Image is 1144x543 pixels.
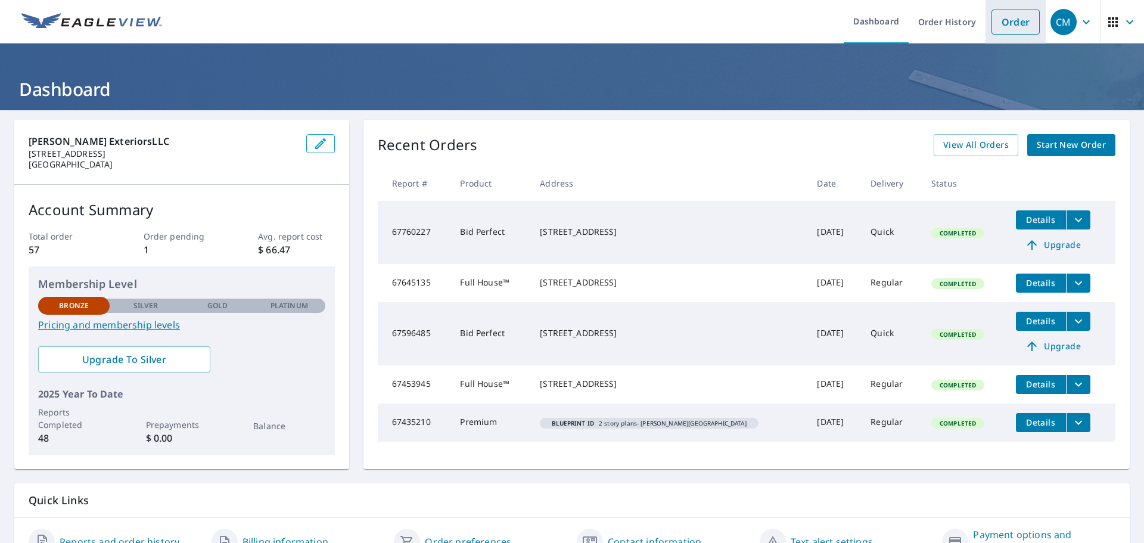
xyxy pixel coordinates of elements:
[146,418,217,431] p: Prepayments
[29,199,335,221] p: Account Summary
[21,13,162,31] img: EV Logo
[29,493,1115,508] p: Quick Links
[144,243,220,257] p: 1
[450,166,530,201] th: Product
[48,353,201,366] span: Upgrade To Silver
[932,381,983,389] span: Completed
[991,10,1040,35] a: Order
[540,277,798,288] div: [STREET_ADDRESS]
[258,243,334,257] p: $ 66.47
[922,166,1006,201] th: Status
[807,264,861,302] td: [DATE]
[253,420,325,432] p: Balance
[861,264,922,302] td: Regular
[1066,375,1090,394] button: filesDropdownBtn-67453945
[861,404,922,442] td: Regular
[1023,214,1059,225] span: Details
[932,280,983,288] span: Completed
[1066,312,1090,331] button: filesDropdownBtn-67596485
[807,166,861,201] th: Date
[378,404,451,442] td: 67435210
[807,201,861,264] td: [DATE]
[1016,337,1090,356] a: Upgrade
[133,300,158,311] p: Silver
[1016,413,1066,432] button: detailsBtn-67435210
[1023,339,1083,353] span: Upgrade
[29,243,105,257] p: 57
[861,302,922,365] td: Quick
[14,77,1130,101] h1: Dashboard
[861,365,922,404] td: Regular
[146,431,217,445] p: $ 0.00
[38,346,210,373] a: Upgrade To Silver
[807,365,861,404] td: [DATE]
[207,300,228,311] p: Gold
[807,302,861,365] td: [DATE]
[1023,277,1059,288] span: Details
[1016,312,1066,331] button: detailsBtn-67596485
[450,404,530,442] td: Premium
[861,201,922,264] td: Quick
[450,302,530,365] td: Bid Perfect
[861,166,922,201] th: Delivery
[1066,210,1090,229] button: filesDropdownBtn-67760227
[1066,413,1090,432] button: filesDropdownBtn-67435210
[1066,274,1090,293] button: filesDropdownBtn-67645135
[1016,375,1066,394] button: detailsBtn-67453945
[450,365,530,404] td: Full House™
[540,226,798,238] div: [STREET_ADDRESS]
[271,300,308,311] p: Platinum
[1023,238,1083,252] span: Upgrade
[38,276,325,292] p: Membership Level
[540,327,798,339] div: [STREET_ADDRESS]
[1023,417,1059,428] span: Details
[144,230,220,243] p: Order pending
[29,230,105,243] p: Total order
[29,148,297,159] p: [STREET_ADDRESS]
[540,378,798,390] div: [STREET_ADDRESS]
[552,420,594,426] em: Blueprint ID
[934,134,1018,156] a: View All Orders
[378,201,451,264] td: 67760227
[378,302,451,365] td: 67596485
[932,229,983,237] span: Completed
[545,420,754,426] span: 2 story plans- [PERSON_NAME][GEOGRAPHIC_DATA]
[932,330,983,339] span: Completed
[450,264,530,302] td: Full House™
[1050,9,1077,35] div: CM
[29,159,297,170] p: [GEOGRAPHIC_DATA]
[378,166,451,201] th: Report #
[807,404,861,442] td: [DATE]
[38,318,325,332] a: Pricing and membership levels
[378,264,451,302] td: 67645135
[943,138,1009,153] span: View All Orders
[38,387,325,401] p: 2025 Year To Date
[1016,210,1066,229] button: detailsBtn-67760227
[258,230,334,243] p: Avg. report cost
[1023,378,1059,390] span: Details
[59,300,89,311] p: Bronze
[530,166,807,201] th: Address
[932,419,983,427] span: Completed
[1016,274,1066,293] button: detailsBtn-67645135
[38,431,110,445] p: 48
[29,134,297,148] p: [PERSON_NAME] ExteriorsLLC
[1037,138,1106,153] span: Start New Order
[378,134,478,156] p: Recent Orders
[378,365,451,404] td: 67453945
[38,406,110,431] p: Reports Completed
[1027,134,1115,156] a: Start New Order
[1016,235,1090,255] a: Upgrade
[1023,315,1059,327] span: Details
[450,201,530,264] td: Bid Perfect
